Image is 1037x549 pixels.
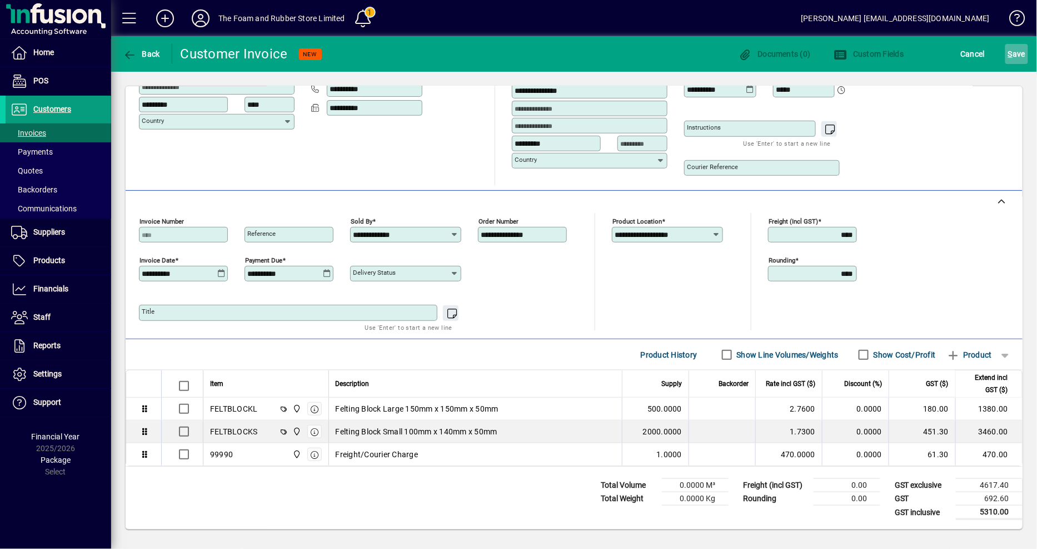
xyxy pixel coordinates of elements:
a: Settings [6,360,111,388]
label: Show Cost/Profit [871,349,936,360]
td: 4617.40 [956,479,1023,492]
a: Home [6,39,111,67]
button: Product [941,345,998,365]
span: GST ($) [926,378,949,390]
span: Payments [11,147,53,156]
div: FELTBLOCKL [210,403,258,414]
span: Support [33,398,61,407]
div: 99990 [210,449,233,460]
div: FELTBLOCKS [210,426,258,437]
span: Product [947,346,992,364]
a: Payments [6,142,111,161]
span: Home [33,48,54,57]
span: Foam & Rubber Store [290,403,302,415]
td: 0.00 [814,492,880,506]
td: 1380.00 [955,398,1022,421]
mat-label: Sold by [351,217,372,225]
span: POS [33,76,48,85]
span: Documents (0) [739,50,811,58]
span: Financial Year [32,432,80,441]
td: Total Weight [595,492,662,506]
td: GST inclusive [889,506,956,520]
td: 0.00 [814,479,880,492]
span: Settings [33,369,62,378]
mat-label: Title [142,308,154,315]
div: 2.7600 [762,403,815,414]
span: Backorders [11,185,57,194]
span: Financials [33,284,68,293]
mat-label: Courier Reference [687,163,738,171]
mat-label: Delivery status [353,269,396,276]
span: Freight/Courier Charge [336,449,418,460]
button: Back [120,44,163,64]
td: Rounding [737,492,814,506]
td: GST [889,492,956,506]
span: Backorder [719,378,749,390]
span: Item [210,378,223,390]
span: 500.0000 [647,403,682,414]
span: NEW [303,51,317,58]
td: 0.0000 Kg [662,492,729,506]
mat-label: Order number [478,217,518,225]
div: [PERSON_NAME] [EMAIL_ADDRESS][DOMAIN_NAME] [801,9,990,27]
button: Add [147,8,183,28]
td: 692.60 [956,492,1023,506]
td: 3460.00 [955,421,1022,443]
div: The Foam and Rubber Store Limited [218,9,345,27]
mat-label: Invoice number [139,217,184,225]
span: 1.0000 [657,449,682,460]
button: Custom Fields [831,44,907,64]
a: Suppliers [6,219,111,246]
span: Product History [641,346,697,364]
span: Cancel [961,45,985,63]
mat-label: Instructions [687,123,721,131]
td: Total Volume [595,479,662,492]
td: 61.30 [889,443,955,466]
span: Rate incl GST ($) [766,378,815,390]
span: Supply [661,378,682,390]
button: Profile [183,8,218,28]
mat-label: Country [515,156,537,164]
div: 470.0000 [762,449,815,460]
a: Reports [6,332,111,360]
span: 2000.0000 [643,426,682,437]
mat-hint: Use 'Enter' to start a new line [744,137,831,150]
mat-label: Country [142,117,164,125]
span: Felting Block Large 150mm x 150mm x 50mm [336,403,498,414]
span: Package [41,456,71,464]
a: Invoices [6,123,111,142]
a: Quotes [6,161,111,180]
div: Customer Invoice [181,45,288,63]
span: Quotes [11,166,43,175]
td: 180.00 [889,398,955,421]
td: 451.30 [889,421,955,443]
span: Invoices [11,128,46,137]
mat-label: Reference [247,230,276,238]
span: Back [123,50,160,58]
a: Financials [6,275,111,303]
a: Products [6,247,111,275]
td: 0.0000 [822,421,889,443]
button: Cancel [958,44,988,64]
span: Reports [33,341,61,350]
a: Backorders [6,180,111,199]
span: ave [1008,45,1025,63]
td: 0.0000 [822,443,889,466]
span: S [1008,50,1013,58]
a: Communications [6,199,111,218]
a: Support [6,389,111,417]
a: Knowledge Base [1001,2,1023,38]
td: 470.00 [955,443,1022,466]
span: Customers [33,105,71,113]
button: Product History [636,345,702,365]
span: Felting Block Small 100mm x 140mm x 50mm [336,426,497,437]
a: Staff [6,304,111,332]
span: Discount (%) [844,378,882,390]
span: Extend incl GST ($) [963,372,1008,396]
span: Custom Fields [834,50,904,58]
div: 1.7300 [762,426,815,437]
label: Show Line Volumes/Weights [735,349,839,360]
td: GST exclusive [889,479,956,492]
span: Description [336,378,370,390]
a: POS [6,67,111,95]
